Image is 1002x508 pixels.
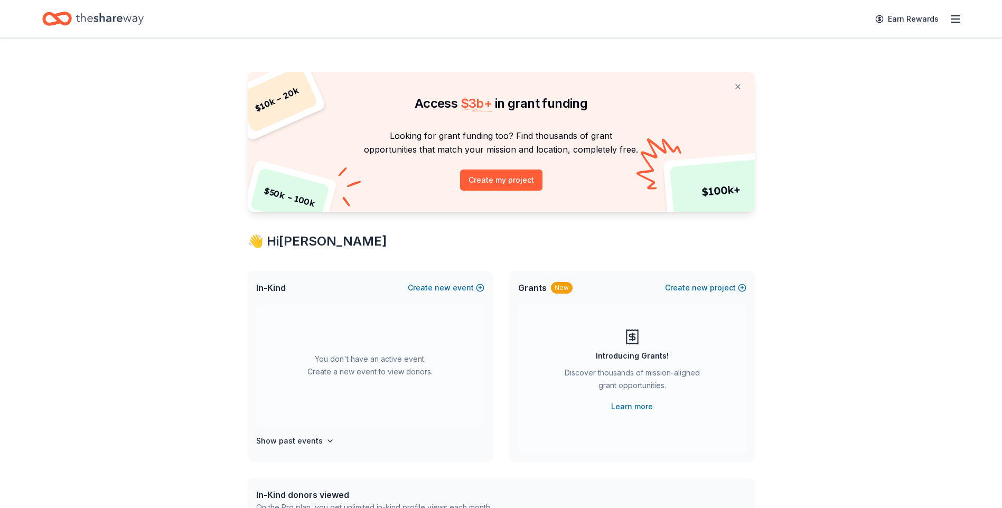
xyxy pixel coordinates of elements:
div: You don't have an active event. Create a new event to view donors. [256,305,484,426]
button: Createnewproject [665,281,746,294]
span: $ 3b + [461,96,492,111]
p: Looking for grant funding too? Find thousands of grant opportunities that match your mission and ... [260,129,742,157]
span: Grants [518,281,547,294]
a: Learn more [611,400,653,413]
div: Discover thousands of mission-aligned grant opportunities. [560,366,704,396]
button: Createnewevent [408,281,484,294]
a: Earn Rewards [869,10,945,29]
span: In-Kind [256,281,286,294]
button: Create my project [460,170,542,191]
div: New [551,282,573,294]
div: $ 10k – 20k [236,65,318,133]
button: Show past events [256,435,334,447]
span: new [692,281,708,294]
span: Access in grant funding [415,96,587,111]
h4: Show past events [256,435,323,447]
span: new [435,281,451,294]
div: In-Kind donors viewed [256,488,492,501]
div: Introducing Grants! [596,350,669,362]
div: 👋 Hi [PERSON_NAME] [248,233,755,250]
a: Home [42,6,144,31]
